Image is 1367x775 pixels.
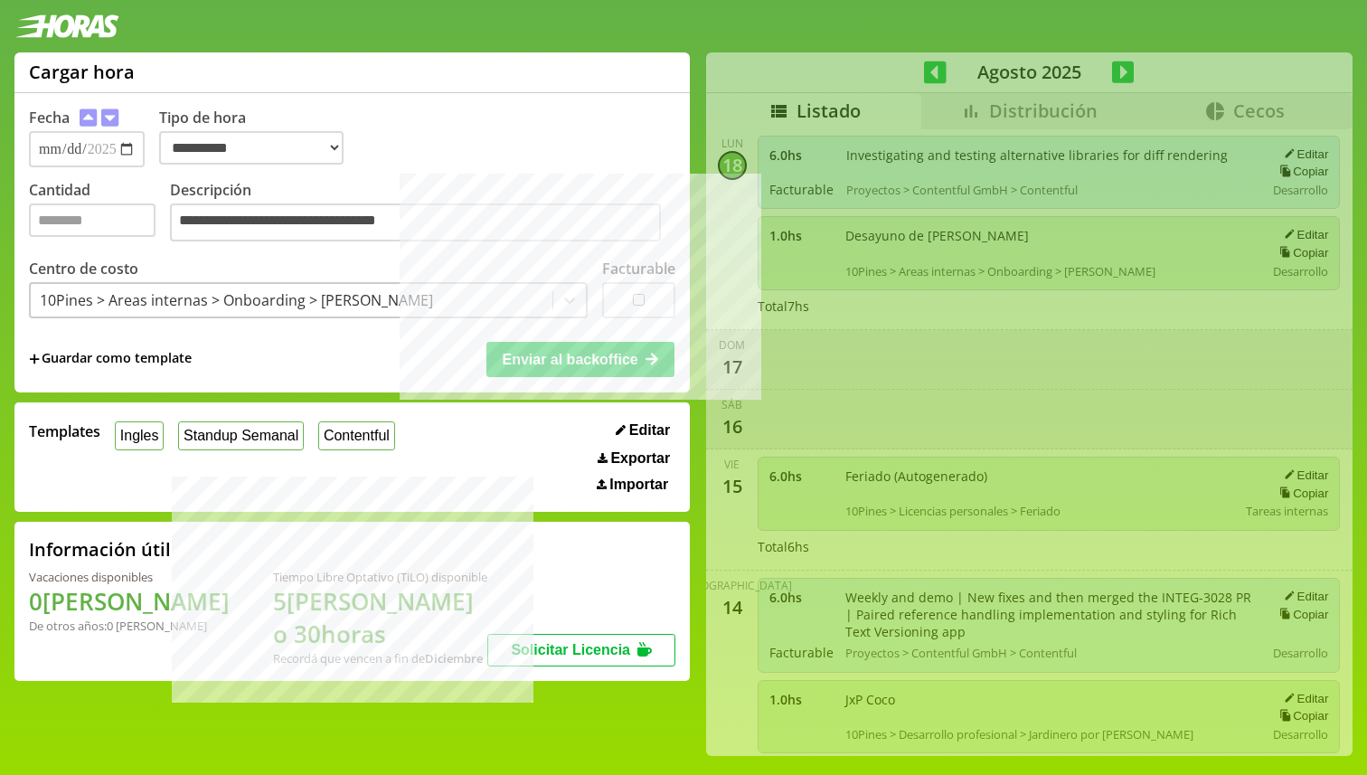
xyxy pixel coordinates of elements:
[511,642,630,657] span: Solicitar Licencia
[29,180,170,246] label: Cantidad
[609,477,668,493] span: Importar
[425,650,483,666] b: Diciembre
[273,650,487,666] div: Recordá que vencen a fin de
[29,259,138,279] label: Centro de costo
[178,421,304,449] button: Standup Semanal
[29,60,135,84] h1: Cargar hora
[29,585,230,618] h1: 0 [PERSON_NAME]
[29,569,230,585] div: Vacaciones disponibles
[486,342,674,376] button: Enviar al backoffice
[29,349,40,369] span: +
[273,585,487,650] h1: 5 [PERSON_NAME] o 30 horas
[610,421,675,439] button: Editar
[273,569,487,585] div: Tiempo Libre Optativo (TiLO) disponible
[502,352,637,367] span: Enviar al backoffice
[592,449,675,468] button: Exportar
[14,14,119,38] img: logotipo
[29,349,192,369] span: +Guardar como template
[29,421,100,441] span: Templates
[29,537,171,562] h2: Información útil
[170,180,675,246] label: Descripción
[318,421,395,449] button: Contentful
[159,131,344,165] select: Tipo de hora
[29,618,230,634] div: De otros años: 0 [PERSON_NAME]
[115,421,164,449] button: Ingles
[487,634,675,666] button: Solicitar Licencia
[170,203,661,241] textarea: Descripción
[29,108,70,128] label: Fecha
[629,422,670,439] span: Editar
[40,290,433,310] div: 10Pines > Areas internas > Onboarding > [PERSON_NAME]
[159,108,358,167] label: Tipo de hora
[602,259,675,279] label: Facturable
[29,203,156,237] input: Cantidad
[610,450,670,467] span: Exportar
